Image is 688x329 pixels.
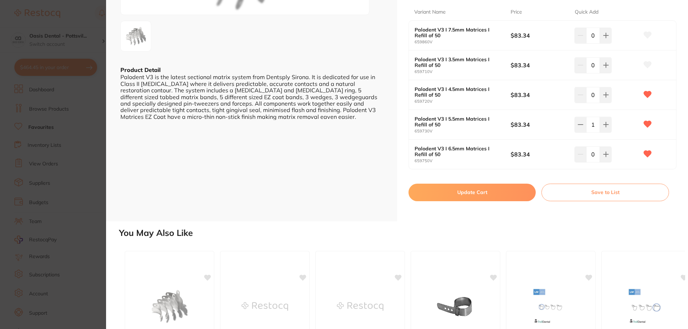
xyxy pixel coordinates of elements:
[415,57,501,68] b: Palodent V3 I 3.5mm Matrices I Refill of 50
[415,129,511,134] small: 659730V
[623,289,669,324] img: LM-Cervical Matrices, For large molars
[242,289,288,324] img: Thin Flex Matrices Large
[415,27,501,38] b: Palodent V3 I 7.5mm Matrices I Refill of 50
[511,61,568,69] b: $83.34
[511,150,568,158] b: $83.34
[146,289,193,324] img: Palodent V3 I 7.5mm Matrices I Refill of 50
[511,32,568,39] b: $83.34
[415,116,501,127] b: Palodent V3 I 5.5mm Matrices I Refill of 50
[432,289,479,324] img: Loop Matrices 7mm Height, Pack of 6
[414,9,446,16] p: Variant Name
[575,9,598,16] p: Quick Add
[337,289,383,324] img: Thin Flex Matrices Small
[511,91,568,99] b: $83.34
[415,69,511,74] small: 659710V
[120,74,383,120] div: Palodent V3 is the latest sectional matrix system from Dentsply Sirona. It is dedicated for use i...
[120,66,161,73] b: Product Detail
[511,121,568,129] b: $83.34
[511,9,522,16] p: Price
[408,184,536,201] button: Update Cart
[415,146,501,157] b: Palodent V3 I 6.5mm Matrices I Refill of 50
[541,184,669,201] button: Save to List
[415,159,511,163] small: 659750V
[415,86,501,98] b: Palodent V3 I 4.5mm Matrices I Refill of 50
[415,99,511,104] small: 659720V
[415,40,511,44] small: 659860V
[123,23,149,49] img: cGc
[527,289,574,324] img: LM-Cervical Matrices, For incisors
[119,228,685,238] h2: You May Also Like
